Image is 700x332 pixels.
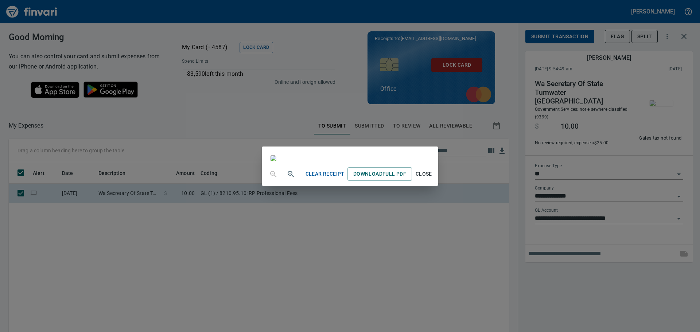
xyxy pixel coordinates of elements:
a: DownloadFull PDF [347,167,412,181]
span: Close [415,169,432,179]
button: Clear Receipt [303,167,347,181]
button: Close [412,167,435,181]
span: Clear Receipt [306,169,345,179]
img: receipts%2Ftapani%2F2025-10-06%2Fqp92ZZ3oooXXrn8OLNgL5LOA0Te2__k3slly4vVG72i2TA4cZ5_2.jpg [271,155,276,161]
span: Download Full PDF [353,169,406,179]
